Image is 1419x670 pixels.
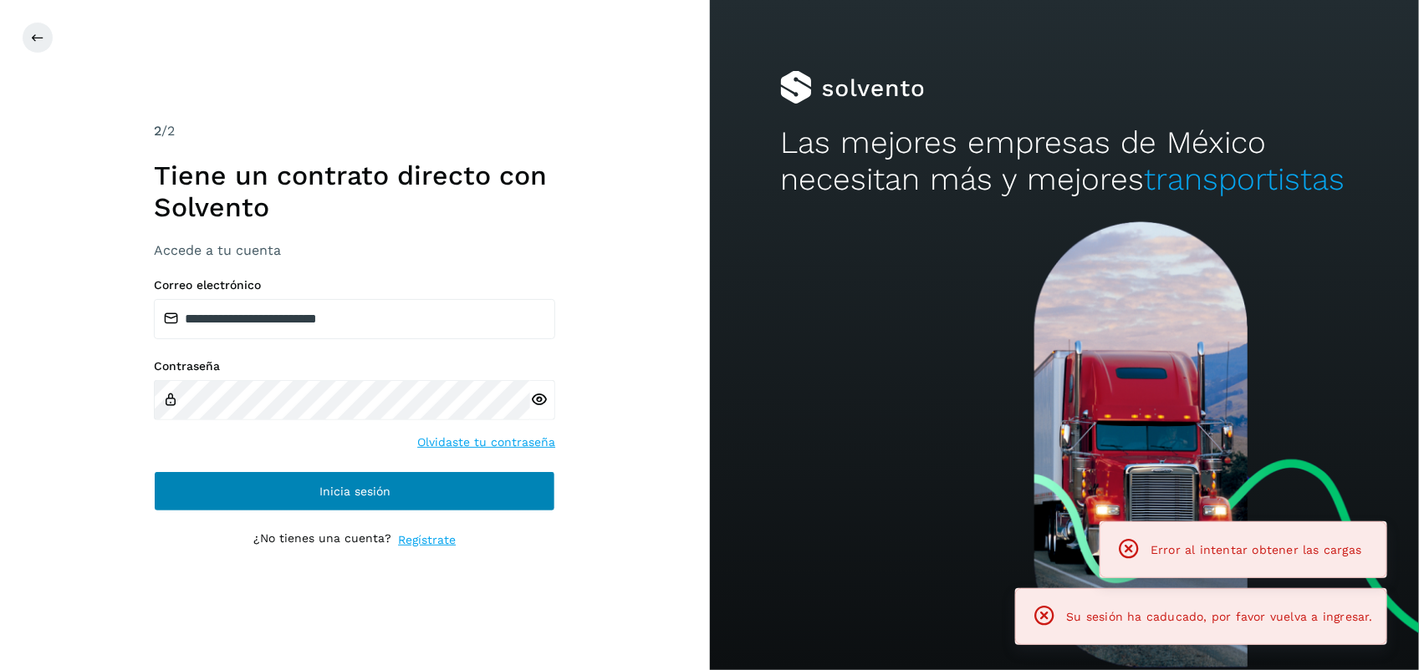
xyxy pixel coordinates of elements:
[253,531,391,549] p: ¿No tienes una cuenta?
[319,485,390,497] span: Inicia sesión
[398,531,456,549] a: Regístrate
[154,359,555,373] label: Contraseña
[154,121,555,141] div: /2
[417,434,555,451] a: Olvidaste tu contraseña
[1151,543,1361,556] span: Error al intentar obtener las cargas
[1144,161,1345,197] span: transportistas
[154,471,555,511] button: Inicia sesión
[154,242,555,258] h3: Accede a tu cuenta
[154,123,161,139] span: 2
[154,160,555,224] h1: Tiene un contrato directo con Solvento
[154,278,555,292] label: Correo electrónico
[1067,610,1373,623] span: Su sesión ha caducado, por favor vuelva a ingresar.
[780,124,1348,199] h2: Las mejores empresas de México necesitan más y mejores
